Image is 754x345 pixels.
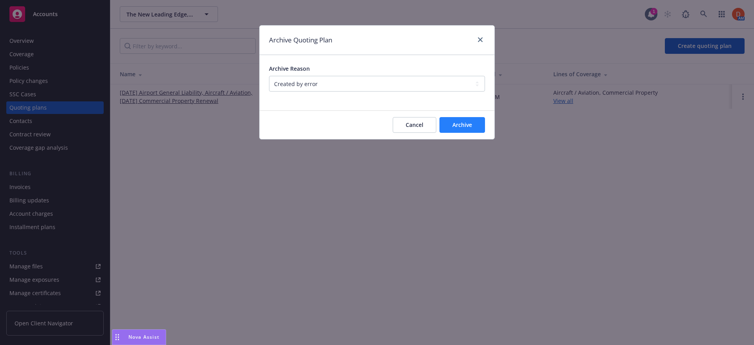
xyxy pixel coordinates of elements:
[112,330,122,345] div: Drag to move
[269,65,310,72] span: Archive Reason
[439,117,485,133] button: Archive
[112,329,166,345] button: Nova Assist
[476,35,485,44] a: close
[452,121,472,128] span: Archive
[393,117,436,133] button: Cancel
[406,121,423,128] span: Cancel
[128,334,159,340] span: Nova Assist
[269,35,332,45] h1: Archive Quoting Plan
